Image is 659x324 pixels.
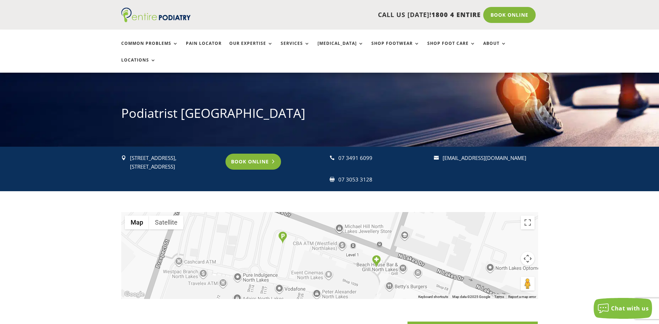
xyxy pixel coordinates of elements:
[443,154,526,161] a: [EMAIL_ADDRESS][DOMAIN_NAME]
[508,295,536,299] a: Report a map error
[121,58,156,73] a: Locations
[330,155,335,160] span: 
[229,41,273,56] a: Our Expertise
[278,232,287,244] div: Parking
[494,295,504,299] a: Terms
[149,216,183,229] button: Show satellite imagery
[452,295,490,299] span: Map data ©2025 Google
[121,17,191,24] a: Entire Podiatry
[121,105,538,125] h1: Podiatrist [GEOGRAPHIC_DATA]
[225,154,281,170] a: Book Online
[431,10,481,19] span: 1800 4 ENTIRE
[521,277,535,291] button: Drag Pegman onto the map to open Street View
[330,177,335,182] span: 
[594,298,652,319] button: Chat with us
[427,41,476,56] a: Shop Foot Care
[217,10,481,19] p: CALL US [DATE]!
[521,216,535,229] button: Toggle fullscreen view
[372,255,381,267] div: Entire Podiatry North Lakes Clinic
[483,41,506,56] a: About
[434,155,439,160] span: 
[125,216,149,229] button: Show street map
[418,294,448,299] button: Keyboard shortcuts
[130,154,219,171] p: [STREET_ADDRESS], [STREET_ADDRESS]
[121,155,126,160] span: 
[281,41,310,56] a: Services
[121,41,178,56] a: Common Problems
[483,7,536,23] a: Book Online
[121,8,191,22] img: logo (1)
[318,41,364,56] a: [MEDICAL_DATA]
[338,154,428,163] div: 07 3491 6099
[611,305,649,312] span: Chat with us
[371,41,420,56] a: Shop Footwear
[186,41,222,56] a: Pain Locator
[123,290,146,299] a: Click to see this area on Google Maps
[521,252,535,266] button: Map camera controls
[123,290,146,299] img: Google
[338,175,428,184] div: 07 3053 3128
